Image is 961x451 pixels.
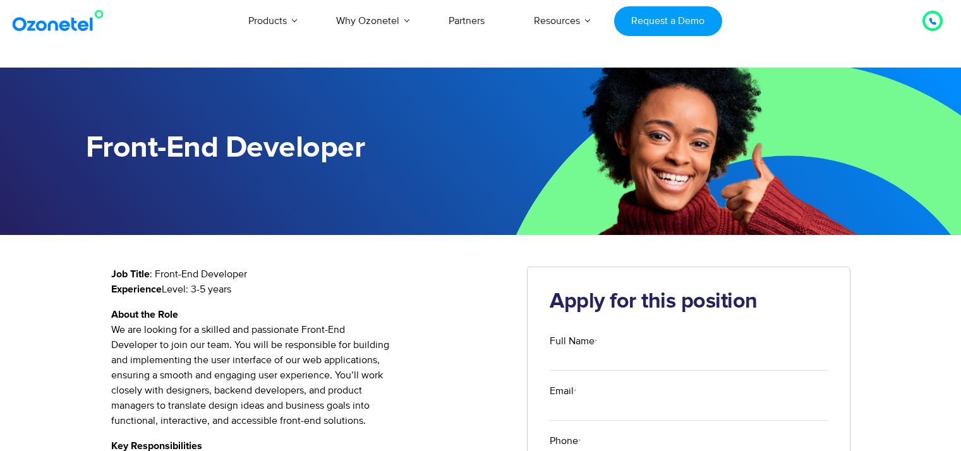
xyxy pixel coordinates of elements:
h2: Apply for this position [550,289,828,315]
strong: Job Title [111,269,150,279]
label: Full Name [550,334,828,349]
strong: About the Role [111,310,178,320]
p: : Front-End Developer Level: 3-5 years [111,267,509,297]
h1: Front-End Developer [86,131,481,165]
a: Request a Demo [614,6,722,36]
p: We are looking for a skilled and passionate Front-End Developer to join our team. You will be res... [111,307,509,428]
label: Phone [550,433,828,448]
strong: Key Responsibilities [111,441,202,451]
label: Email [550,383,828,399]
strong: Experience [111,284,162,294]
